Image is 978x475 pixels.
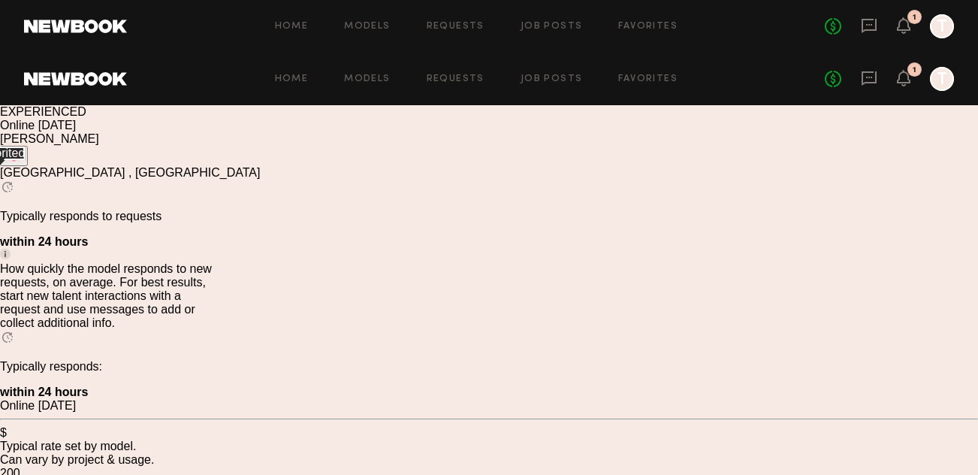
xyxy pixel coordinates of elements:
a: Models [344,22,390,32]
a: T [930,67,954,91]
a: Home [275,22,309,32]
a: Requests [427,74,484,84]
a: Home [275,74,309,84]
a: Requests [427,22,484,32]
a: T [930,14,954,38]
a: Job Posts [521,74,583,84]
a: Favorites [618,22,678,32]
a: Models [344,74,390,84]
a: Job Posts [521,22,583,32]
div: 1 [913,14,916,22]
div: 1 [913,66,916,74]
a: Favorites [618,74,678,84]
